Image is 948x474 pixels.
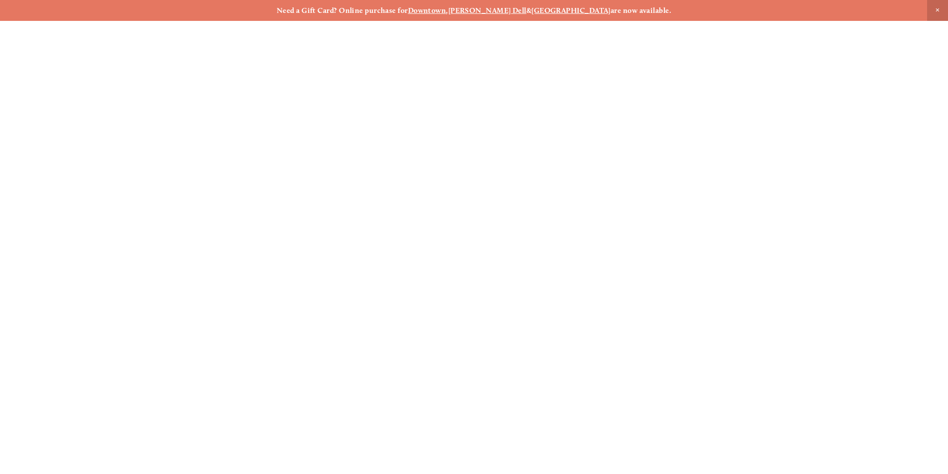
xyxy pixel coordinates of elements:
[446,6,448,15] strong: ,
[527,6,531,15] strong: &
[277,6,408,15] strong: Need a Gift Card? Online purchase for
[448,6,527,15] a: [PERSON_NAME] Dell
[531,6,611,15] a: [GEOGRAPHIC_DATA]
[408,6,446,15] a: Downtown
[611,6,671,15] strong: are now available.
